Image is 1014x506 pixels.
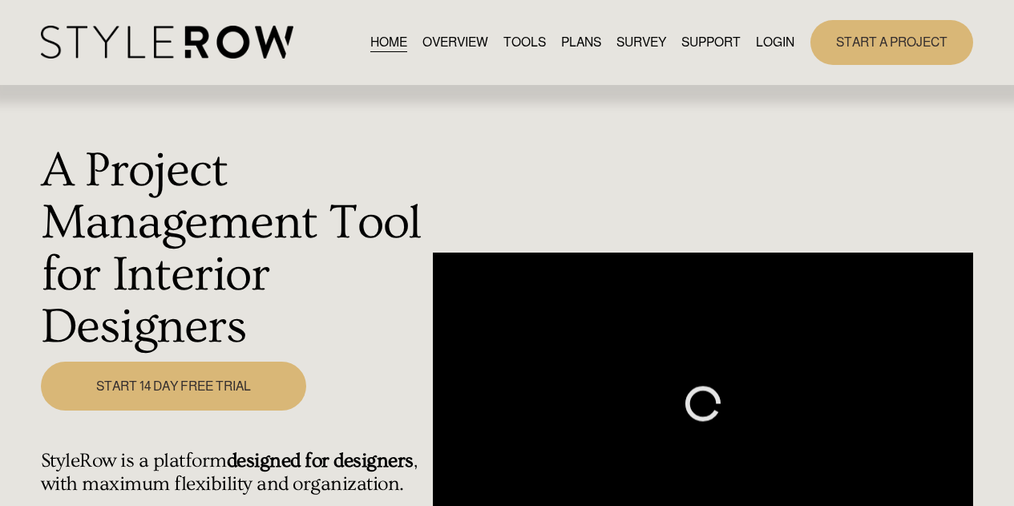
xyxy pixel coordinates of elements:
[41,144,425,353] h1: A Project Management Tool for Interior Designers
[561,31,601,53] a: PLANS
[810,20,973,64] a: START A PROJECT
[756,31,794,53] a: LOGIN
[41,362,307,411] a: START 14 DAY FREE TRIAL
[422,31,488,53] a: OVERVIEW
[681,31,741,53] a: folder dropdown
[41,449,425,496] h4: StyleRow is a platform , with maximum flexibility and organization.
[503,31,546,53] a: TOOLS
[616,31,666,53] a: SURVEY
[227,449,414,472] strong: designed for designers
[681,33,741,52] span: SUPPORT
[41,26,293,59] img: StyleRow
[370,31,407,53] a: HOME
